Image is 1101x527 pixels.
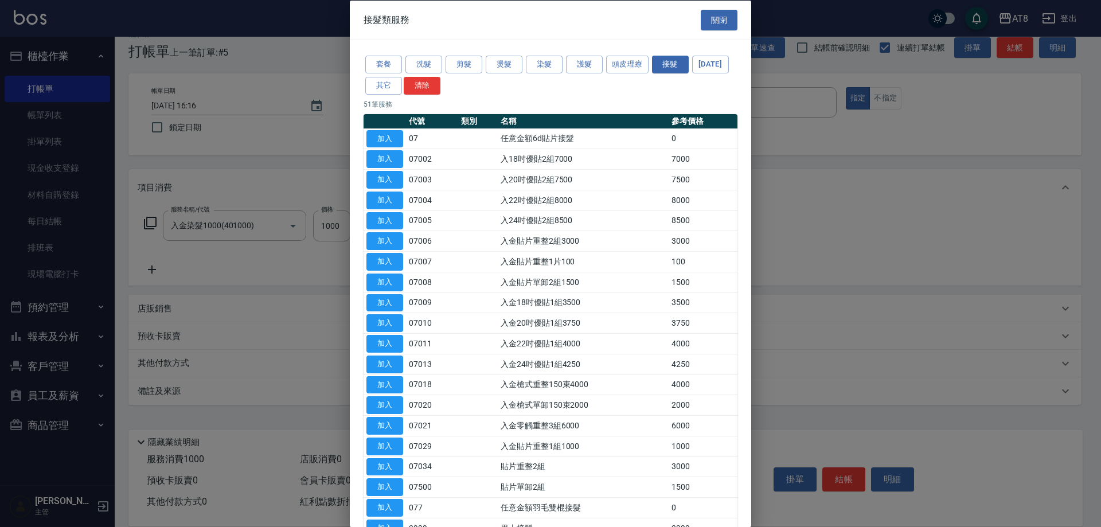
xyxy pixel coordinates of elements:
button: 加入 [366,417,403,435]
td: 4000 [669,374,737,395]
td: 07004 [406,190,458,210]
td: 任意金額6d貼片接髮 [498,128,669,149]
td: 4000 [669,333,737,354]
td: 07029 [406,436,458,456]
th: 名稱 [498,114,669,128]
td: 077 [406,497,458,518]
td: 07005 [406,210,458,231]
td: 入金貼片重整1片100 [498,251,669,272]
td: 3000 [669,231,737,251]
p: 51 筆服務 [364,99,737,109]
button: 其它 [365,76,402,94]
td: 07010 [406,313,458,333]
td: 4250 [669,354,737,374]
td: 8000 [669,190,737,210]
td: 入金零觸重整3組6000 [498,415,669,436]
td: 8500 [669,210,737,231]
button: 頭皮理療 [606,56,649,73]
button: 接髮 [652,56,689,73]
button: 護髮 [566,56,603,73]
td: 07011 [406,333,458,354]
button: 加入 [366,314,403,332]
td: 3750 [669,313,737,333]
button: 加入 [366,150,403,168]
button: 洗髮 [405,56,442,73]
td: 入金槍式單卸150束2000 [498,395,669,415]
td: 入20吋優貼2組7500 [498,169,669,190]
button: 清除 [404,76,440,94]
td: 入金槍式重整150束4000 [498,374,669,395]
td: 07009 [406,292,458,313]
td: 07007 [406,251,458,272]
td: 7500 [669,169,737,190]
span: 接髮類服務 [364,14,409,25]
td: 07006 [406,231,458,251]
button: 加入 [366,355,403,373]
td: 07034 [406,456,458,477]
button: 染髮 [526,56,563,73]
button: 套餐 [365,56,402,73]
button: 加入 [366,376,403,393]
button: 加入 [366,437,403,455]
td: 07020 [406,395,458,415]
td: 1000 [669,436,737,456]
td: 07021 [406,415,458,436]
td: 07500 [406,477,458,497]
td: 任意金額羽毛雙棍接髮 [498,497,669,518]
td: 入金24吋優貼1組4250 [498,354,669,374]
td: 1500 [669,477,737,497]
button: 加入 [366,212,403,229]
td: 貼片單卸2組 [498,477,669,497]
td: 入金貼片重整2組3000 [498,231,669,251]
td: 2000 [669,395,737,415]
td: 0 [669,497,737,518]
td: 07003 [406,169,458,190]
th: 類別 [458,114,498,128]
button: 加入 [366,273,403,291]
td: 6000 [669,415,737,436]
td: 07018 [406,374,458,395]
button: 加入 [366,478,403,496]
td: 07002 [406,149,458,169]
button: 加入 [366,294,403,311]
td: 入金貼片單卸2組1500 [498,272,669,292]
button: 加入 [366,171,403,189]
td: 0 [669,128,737,149]
td: 1500 [669,272,737,292]
td: 3500 [669,292,737,313]
button: 關閉 [701,9,737,30]
th: 參考價格 [669,114,737,128]
td: 入18吋優貼2組7000 [498,149,669,169]
td: 入金20吋優貼1組3750 [498,313,669,333]
td: 7000 [669,149,737,169]
button: 加入 [366,253,403,271]
td: 07008 [406,272,458,292]
th: 代號 [406,114,458,128]
button: 加入 [366,396,403,414]
button: 加入 [366,458,403,475]
button: 加入 [366,232,403,250]
td: 07 [406,128,458,149]
td: 入金貼片重整1組1000 [498,436,669,456]
td: 入金22吋優貼1組4000 [498,333,669,354]
td: 貼片重整2組 [498,456,669,477]
td: 100 [669,251,737,272]
td: 07013 [406,354,458,374]
button: 剪髮 [446,56,482,73]
td: 3000 [669,456,737,477]
button: 加入 [366,335,403,353]
td: 入22吋優貼2組8000 [498,190,669,210]
button: 加入 [366,499,403,517]
button: 燙髮 [486,56,522,73]
td: 入金18吋優貼1組3500 [498,292,669,313]
td: 入24吋優貼2組8500 [498,210,669,231]
button: [DATE] [692,56,729,73]
button: 加入 [366,130,403,147]
button: 加入 [366,191,403,209]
